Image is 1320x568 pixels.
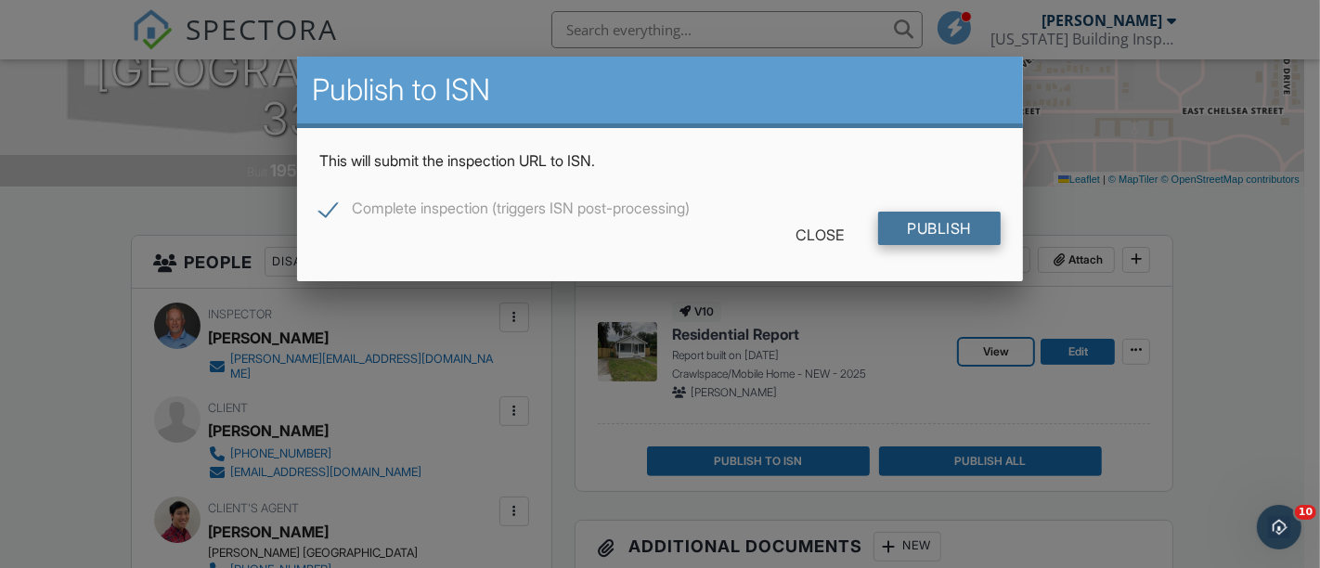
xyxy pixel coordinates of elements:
[312,71,1008,109] h2: Publish to ISN
[319,150,1001,171] p: This will submit the inspection URL to ISN.
[1257,505,1301,549] iframe: Intercom live chat
[767,218,874,252] div: Close
[319,200,690,223] label: Complete inspection (triggers ISN post-processing)
[878,212,1002,245] input: Publish
[1295,505,1316,520] span: 10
